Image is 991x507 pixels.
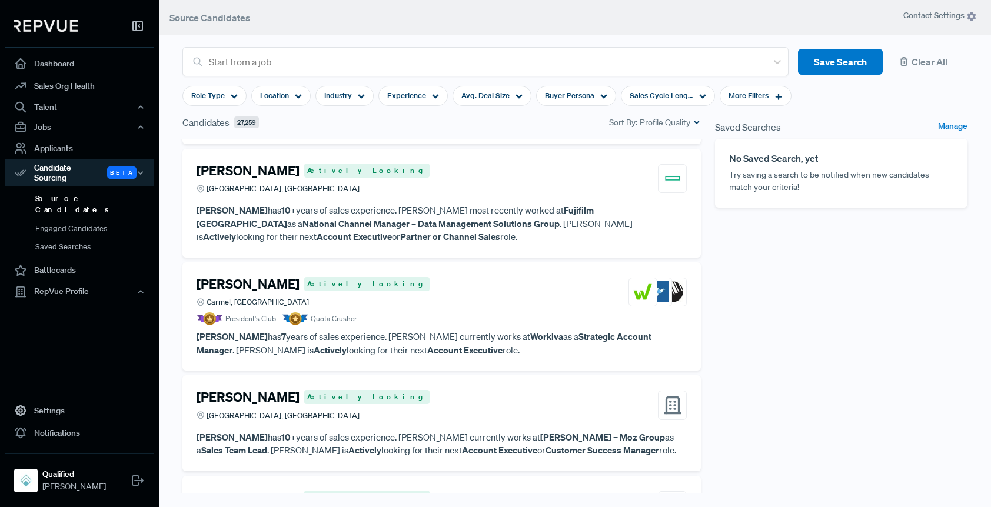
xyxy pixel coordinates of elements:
a: Engaged Candidates [21,219,170,238]
h4: [PERSON_NAME] [197,276,300,292]
button: Talent [5,97,154,117]
span: 27,259 [234,116,259,129]
strong: Actively [348,444,381,456]
a: Source Candidates [21,189,170,219]
button: Clear All [892,49,967,75]
span: Quota Crusher [311,313,357,324]
a: Dashboard [5,52,154,75]
a: Applicants [5,137,154,159]
span: Sales Cycle Length [630,90,693,101]
strong: Fujifilm [GEOGRAPHIC_DATA] [197,204,594,229]
a: Manage [938,120,967,134]
span: Profile Quality [640,116,690,129]
strong: National Channel Manager – Data Management Solutions Group [302,218,560,229]
span: President's Club [225,313,276,324]
h4: [PERSON_NAME] [197,163,300,178]
a: QualifiedQualified[PERSON_NAME] [5,453,154,498]
span: Beta [107,166,137,179]
span: [GEOGRAPHIC_DATA], [GEOGRAPHIC_DATA] [207,410,360,421]
img: Hewlett Packard Enterprise (HPE) [662,168,683,189]
img: Origami Risk [647,281,669,302]
p: has years of sales experience. [PERSON_NAME] currently works at as a . [PERSON_NAME] is looking f... [197,431,687,457]
strong: [PERSON_NAME] – Moz Group [540,431,665,443]
img: President Badge [197,312,223,325]
strong: Sales Team Lead [201,444,267,456]
img: Workiva [632,281,653,302]
span: Avg. Deal Size [461,90,510,101]
span: More Filters [729,90,769,101]
span: Saved Searches [715,120,781,134]
strong: [PERSON_NAME] [197,331,268,342]
button: Candidate Sourcing Beta [5,159,154,186]
a: Settings [5,399,154,422]
p: has years of sales experience. [PERSON_NAME] most recently worked at as a . [PERSON_NAME] is look... [197,204,687,244]
img: Quota Badge [282,312,308,325]
span: Actively Looking [304,390,430,404]
div: Candidate Sourcing [5,159,154,186]
span: [GEOGRAPHIC_DATA], [GEOGRAPHIC_DATA] [207,183,360,194]
strong: Account Executive [317,231,392,242]
span: Experience [387,90,426,101]
img: RepVue [14,20,78,32]
strong: Account Executive [462,444,537,456]
div: Sort By: [609,116,701,129]
img: Qualified [16,471,35,490]
span: Buyer Persona [545,90,594,101]
strong: Strategic Account Manager [197,331,651,356]
span: Carmel, [GEOGRAPHIC_DATA] [207,296,309,308]
strong: Workiva [530,331,563,342]
button: Save Search [798,49,883,75]
strong: 10+ [281,204,296,216]
h6: No Saved Search, yet [729,153,953,164]
a: Notifications [5,422,154,444]
strong: Actively [203,231,236,242]
p: has years of sales experience. [PERSON_NAME] currently works at as a . [PERSON_NAME] is looking f... [197,330,687,356]
span: Actively Looking [304,277,430,291]
span: Candidates [182,115,230,129]
a: Battlecards [5,259,154,282]
span: Role Type [191,90,225,101]
a: Sales Org Health [5,75,154,97]
button: RepVue Profile [5,282,154,302]
span: [PERSON_NAME] [42,481,106,493]
button: Jobs [5,117,154,137]
p: Try saving a search to be notified when new candidates match your criteria! [729,169,953,194]
span: Location [260,90,289,101]
strong: [PERSON_NAME] [197,204,268,216]
strong: Customer Success Manager [546,444,659,456]
strong: Account Executive [427,344,503,356]
strong: Actively [314,344,347,356]
span: Contact Settings [903,9,977,22]
strong: 10+ [281,431,296,443]
strong: 7 [281,331,286,342]
strong: Qualified [42,468,106,481]
img: Barcodes, Inc [662,281,683,302]
a: Saved Searches [21,238,170,256]
h4: [PERSON_NAME] [197,490,300,505]
span: Source Candidates [169,12,250,24]
span: Actively Looking [304,491,430,505]
strong: Partner or Channel Sales [400,231,500,242]
h4: [PERSON_NAME] [197,389,300,405]
strong: [PERSON_NAME] [197,431,268,443]
span: Actively Looking [304,164,430,178]
span: Industry [324,90,352,101]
